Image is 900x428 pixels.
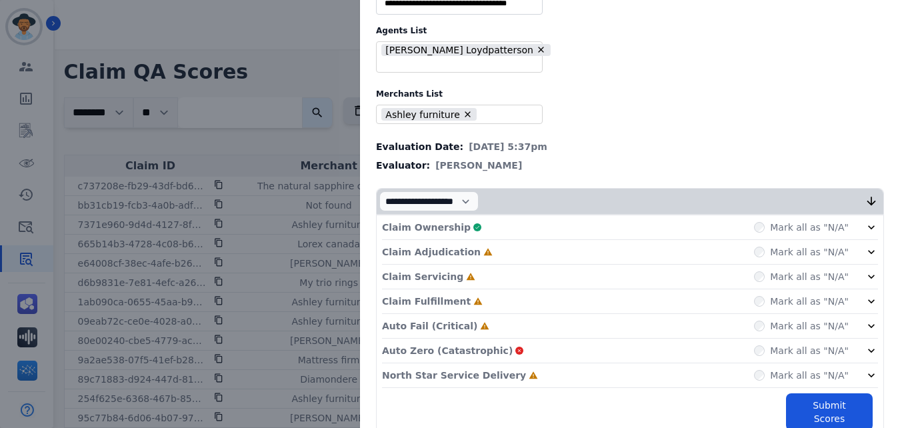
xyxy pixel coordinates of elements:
[770,369,849,382] label: Mark all as "N/A"
[382,245,481,259] p: Claim Adjudication
[381,44,551,57] li: [PERSON_NAME] Loydpatterson
[376,25,884,36] label: Agents List
[770,344,849,357] label: Mark all as "N/A"
[376,89,884,99] label: Merchants List
[463,109,473,119] button: Remove Ashley furniture
[382,221,471,234] p: Claim Ownership
[376,159,884,172] div: Evaluator:
[469,140,547,153] span: [DATE] 5:37pm
[770,270,849,283] label: Mark all as "N/A"
[382,295,471,308] p: Claim Fulfillment
[382,319,477,333] p: Auto Fail (Critical)
[379,107,534,123] ul: selected options
[435,159,522,172] span: [PERSON_NAME]
[770,295,849,308] label: Mark all as "N/A"
[382,270,463,283] p: Claim Servicing
[379,42,552,72] ul: selected options
[382,344,513,357] p: Auto Zero (Catastrophic)
[770,221,849,234] label: Mark all as "N/A"
[770,319,849,333] label: Mark all as "N/A"
[536,45,546,55] button: Remove Teala Loydpatterson
[381,108,477,121] li: Ashley furniture
[382,369,526,382] p: North Star Service Delivery
[376,140,884,153] div: Evaluation Date:
[770,245,849,259] label: Mark all as "N/A"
